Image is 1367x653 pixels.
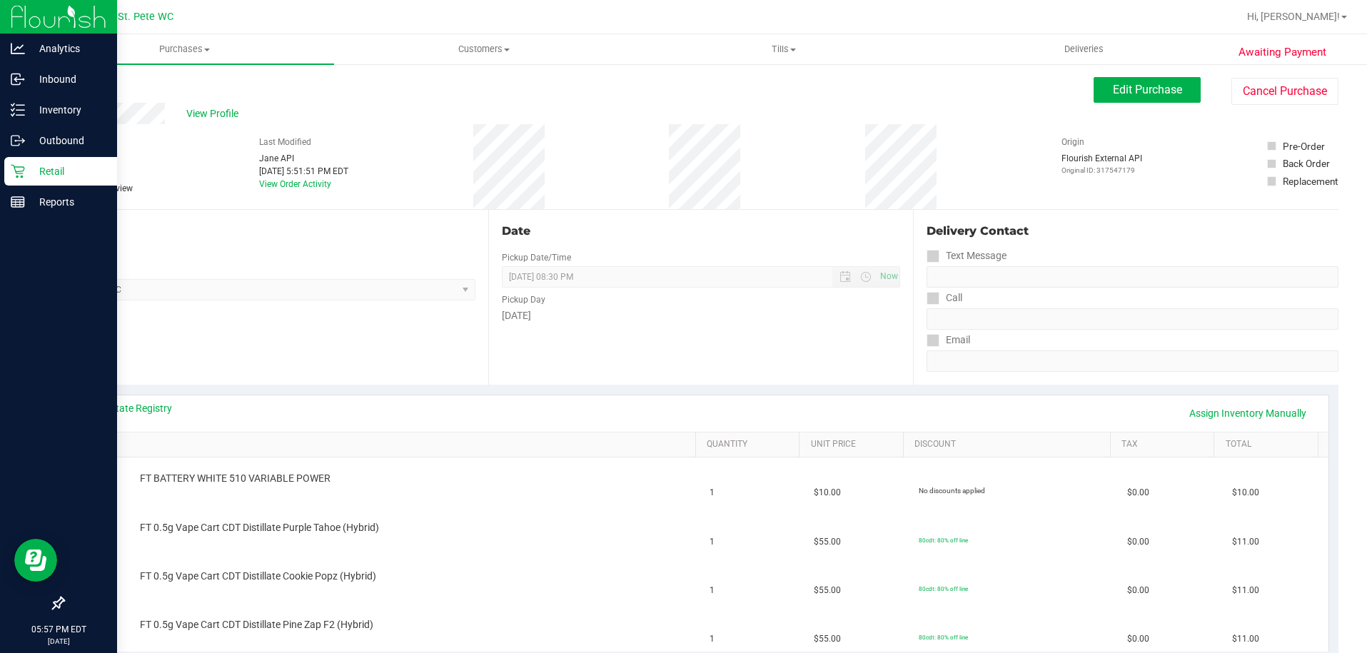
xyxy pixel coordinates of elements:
span: Purchases [34,43,334,56]
iframe: Resource center [14,539,57,582]
span: $55.00 [814,632,841,646]
span: Hi, [PERSON_NAME]! [1247,11,1340,22]
span: View Profile [186,106,243,121]
button: Edit Purchase [1094,77,1201,103]
div: Location [63,223,475,240]
p: Reports [25,193,111,211]
a: Assign Inventory Manually [1180,401,1316,425]
inline-svg: Inbound [11,72,25,86]
p: Original ID: 317547179 [1061,165,1142,176]
input: Format: (999) 999-9999 [927,266,1338,288]
p: Outbound [25,132,111,149]
span: $55.00 [814,584,841,597]
a: Deliveries [934,34,1234,64]
div: [DATE] 5:51:51 PM EDT [259,165,348,178]
span: Awaiting Payment [1239,44,1326,61]
span: 80cdt: 80% off line [919,537,968,544]
input: Format: (999) 999-9999 [927,308,1338,330]
span: $11.00 [1232,584,1259,597]
span: 1 [710,486,715,500]
p: [DATE] [6,636,111,647]
span: 1 [710,632,715,646]
div: Replacement [1283,174,1338,188]
p: Analytics [25,40,111,57]
inline-svg: Retail [11,164,25,178]
a: Total [1226,439,1313,450]
span: St. Pete WC [118,11,173,23]
label: Call [927,288,962,308]
span: 80cdt: 80% off line [919,634,968,641]
div: Delivery Contact [927,223,1338,240]
span: FT 0.5g Vape Cart CDT Distillate Purple Tahoe (Hybrid) [140,521,379,535]
inline-svg: Inventory [11,103,25,117]
span: FT BATTERY WHITE 510 VARIABLE POWER [140,472,331,485]
a: Quantity [707,439,794,450]
span: 1 [710,535,715,549]
span: FT 0.5g Vape Cart CDT Distillate Pine Zap F2 (Hybrid) [140,618,373,632]
span: $11.00 [1232,632,1259,646]
span: $55.00 [814,535,841,549]
label: Pickup Date/Time [502,251,571,264]
inline-svg: Outbound [11,133,25,148]
span: $0.00 [1127,584,1149,597]
p: Inbound [25,71,111,88]
span: $11.00 [1232,535,1259,549]
span: $10.00 [1232,486,1259,500]
p: Inventory [25,101,111,118]
button: Cancel Purchase [1231,78,1338,105]
a: Purchases [34,34,334,64]
a: Customers [334,34,634,64]
span: Deliveries [1045,43,1123,56]
a: View State Registry [86,401,172,415]
p: Retail [25,163,111,180]
a: Unit Price [811,439,898,450]
a: Tax [1121,439,1209,450]
span: 1 [710,584,715,597]
div: [DATE] [502,308,901,323]
inline-svg: Analytics [11,41,25,56]
span: Edit Purchase [1113,83,1182,96]
label: Origin [1061,136,1084,148]
a: View Order Activity [259,179,331,189]
span: $0.00 [1127,486,1149,500]
span: Tills [635,43,933,56]
div: Pre-Order [1283,139,1325,153]
div: Date [502,223,901,240]
span: $0.00 [1127,632,1149,646]
span: Customers [335,43,633,56]
span: $10.00 [814,486,841,500]
inline-svg: Reports [11,195,25,209]
div: Back Order [1283,156,1330,171]
label: Email [927,330,970,350]
a: Tills [634,34,934,64]
div: Jane API [259,152,348,165]
a: SKU [84,439,690,450]
span: 80cdt: 80% off line [919,585,968,592]
label: Pickup Day [502,293,545,306]
span: $0.00 [1127,535,1149,549]
label: Text Message [927,245,1007,266]
label: Last Modified [259,136,311,148]
span: FT 0.5g Vape Cart CDT Distillate Cookie Popz (Hybrid) [140,570,376,583]
p: 05:57 PM EDT [6,623,111,636]
div: Flourish External API [1061,152,1142,176]
a: Discount [914,439,1105,450]
span: No discounts applied [919,487,985,495]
